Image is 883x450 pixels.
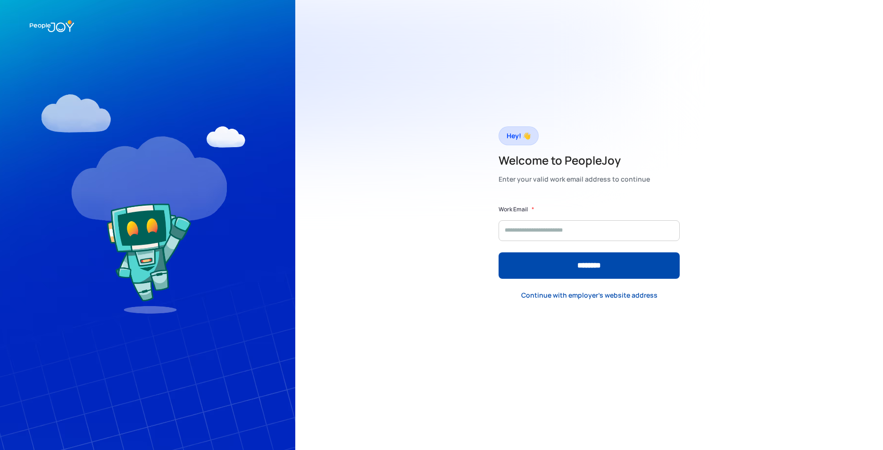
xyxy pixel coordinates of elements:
[499,173,650,186] div: Enter your valid work email address to continue
[499,153,650,168] h2: Welcome to PeopleJoy
[521,291,658,300] div: Continue with employer's website address
[507,129,531,142] div: Hey! 👋
[499,205,680,279] form: Form
[514,286,665,305] a: Continue with employer's website address
[499,205,528,214] label: Work Email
